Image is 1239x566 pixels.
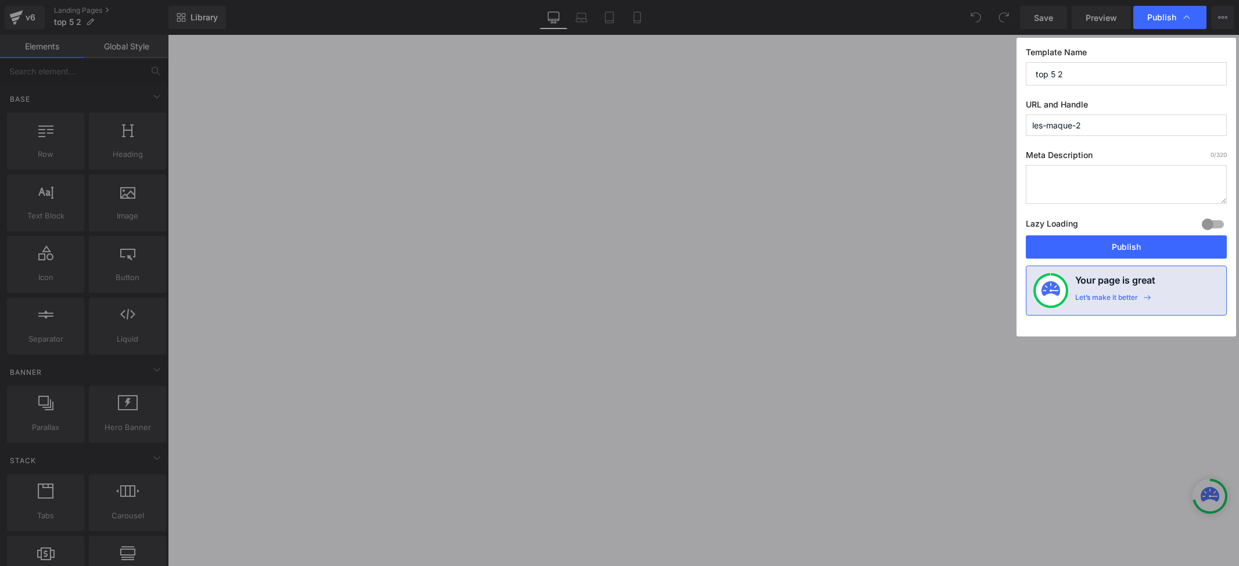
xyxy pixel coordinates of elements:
[1026,47,1227,62] label: Template Name
[1026,99,1227,114] label: URL and Handle
[1026,216,1078,235] label: Lazy Loading
[1075,273,1155,293] h4: Your page is great
[1042,281,1060,300] img: onboarding-status.svg
[1026,235,1227,259] button: Publish
[1075,293,1138,308] div: Let’s make it better
[1211,151,1227,158] span: /320
[1211,151,1214,158] span: 0
[1147,12,1176,23] span: Publish
[1026,150,1227,165] label: Meta Description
